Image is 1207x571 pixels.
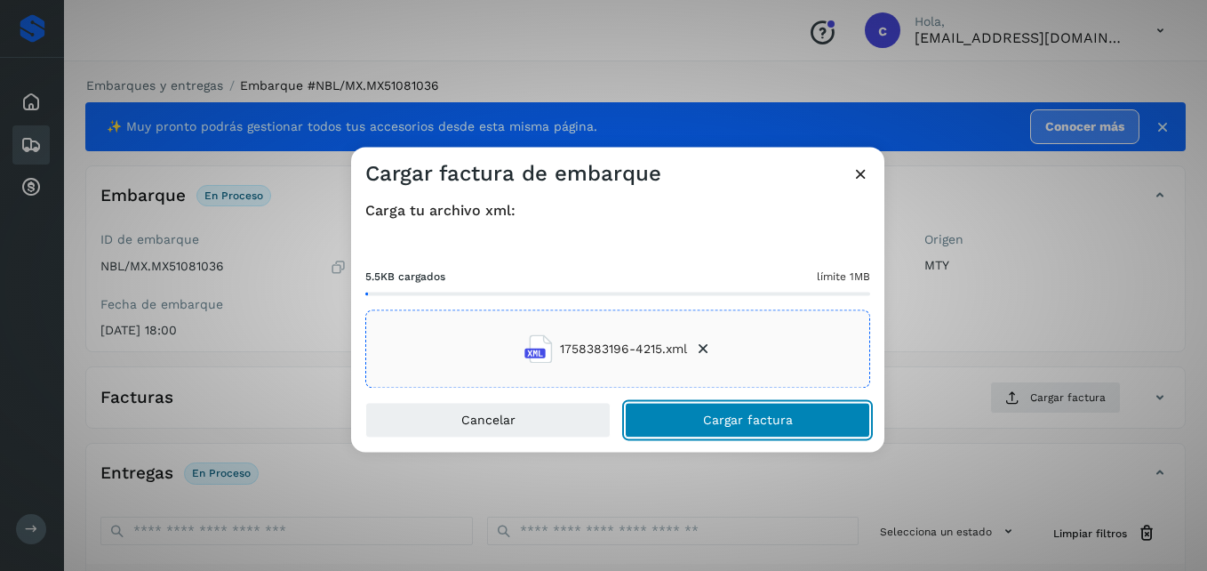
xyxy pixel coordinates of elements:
span: Cancelar [461,414,516,427]
span: 5.5KB cargados [365,269,445,285]
button: Cancelar [365,403,611,438]
button: Cargar factura [625,403,870,438]
span: límite 1MB [817,269,870,285]
h3: Cargar factura de embarque [365,161,661,187]
span: Cargar factura [703,414,793,427]
span: 1758383196-4215.xml [560,340,687,358]
h4: Carga tu archivo xml: [365,202,870,219]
